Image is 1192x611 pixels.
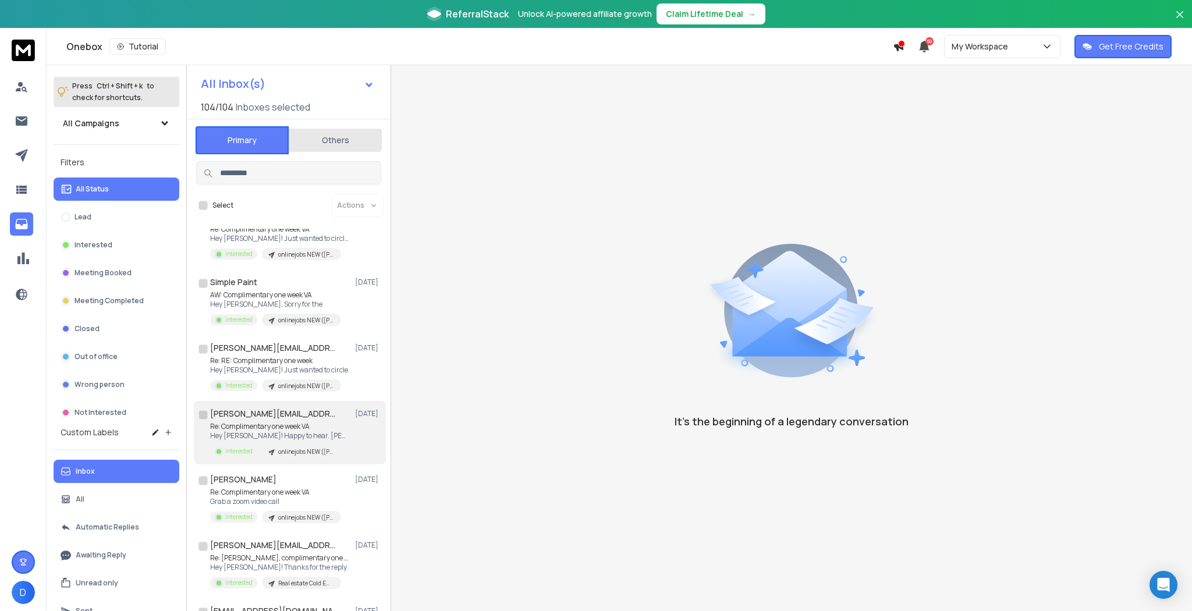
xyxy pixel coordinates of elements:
[225,447,253,456] p: Interested
[54,112,179,135] button: All Campaigns
[76,578,118,588] p: Unread only
[54,488,179,511] button: All
[289,127,382,153] button: Others
[54,205,179,229] button: Lead
[54,177,179,201] button: All Status
[210,431,350,441] p: Hey [PERSON_NAME]! Happy to hear. [PERSON_NAME]
[210,290,341,300] p: AW: Complimentary one week VA
[12,581,35,604] button: D
[210,342,338,354] h1: [PERSON_NAME][EMAIL_ADDRESS][DOMAIN_NAME]
[54,543,179,567] button: Awaiting Reply
[54,261,179,285] button: Meeting Booked
[54,289,179,312] button: Meeting Completed
[278,382,334,390] p: onlinejobs NEW ([PERSON_NAME] add to this one)
[54,401,179,424] button: Not Interested
[210,553,350,563] p: Re: [PERSON_NAME], complimentary one week
[109,38,166,55] button: Tutorial
[225,381,253,390] p: Interested
[210,365,348,375] p: Hey [PERSON_NAME]! Just wanted to circle
[210,422,350,431] p: Re: Complimentary one week VA
[236,100,310,114] h3: Inboxes selected
[210,408,338,420] h1: [PERSON_NAME][EMAIL_ADDRESS][DOMAIN_NAME]
[446,7,509,21] span: ReferralStack
[1150,571,1177,599] div: Open Intercom Messenger
[225,513,253,521] p: Interested
[355,409,381,418] p: [DATE]
[54,345,179,368] button: Out of office
[225,578,253,587] p: Interested
[355,343,381,353] p: [DATE]
[212,201,233,210] label: Select
[355,278,381,287] p: [DATE]
[518,8,652,20] p: Unlock AI-powered affiliate growth
[76,467,95,476] p: Inbox
[278,447,334,456] p: onlinejobs NEW ([PERSON_NAME] add to this one)
[76,495,84,504] p: All
[1099,41,1163,52] p: Get Free Credits
[54,460,179,483] button: Inbox
[76,184,109,194] p: All Status
[952,41,1013,52] p: My Workspace
[74,324,100,333] p: Closed
[355,541,381,550] p: [DATE]
[225,250,253,258] p: Interested
[210,300,341,309] p: Hey [PERSON_NAME], Sorry for the
[210,497,341,506] p: Grab a zoom video call
[748,8,756,20] span: →
[210,234,350,243] p: Hey [PERSON_NAME]! Just wanted to circle back
[210,276,257,288] h1: Simple Paint
[74,352,118,361] p: Out of office
[210,225,350,234] p: Re: Complimentary one week VA
[54,516,179,539] button: Automatic Replies
[72,80,154,104] p: Press to check for shortcuts.
[61,427,119,438] h3: Custom Labels
[210,563,350,572] p: Hey [PERSON_NAME]! Thanks for the reply.
[1172,7,1187,35] button: Close banner
[278,250,334,259] p: onlinejobs NEW ([PERSON_NAME] add to this one)
[54,317,179,340] button: Closed
[278,579,334,588] p: Real estate Cold Email Regular
[201,78,265,90] h1: All Inbox(s)
[210,356,348,365] p: Re: RE: Complimentary one week
[54,233,179,257] button: Interested
[54,373,179,396] button: Wrong person
[76,523,139,532] p: Automatic Replies
[1074,35,1172,58] button: Get Free Credits
[63,118,119,129] h1: All Campaigns
[74,380,125,389] p: Wrong person
[76,550,126,560] p: Awaiting Reply
[210,488,341,497] p: Re: Complimentary one week VA
[278,513,334,522] p: onlinejobs NEW ([PERSON_NAME] add to this one)
[278,316,334,325] p: onlinejobs NEW ([PERSON_NAME] add to this one)
[355,475,381,484] p: [DATE]
[74,408,126,417] p: Not Interested
[54,154,179,170] h3: Filters
[210,539,338,551] h1: [PERSON_NAME][EMAIL_ADDRESS][DOMAIN_NAME]
[657,3,765,24] button: Claim Lifetime Deal→
[66,38,893,55] div: Onebox
[74,268,132,278] p: Meeting Booked
[925,37,934,45] span: 50
[201,100,233,114] span: 104 / 104
[675,413,909,429] p: It’s the beginning of a legendary conversation
[196,126,289,154] button: Primary
[74,296,144,305] p: Meeting Completed
[74,212,91,222] p: Lead
[225,315,253,324] p: Interested
[210,474,276,485] h1: [PERSON_NAME]
[74,240,112,250] p: Interested
[191,72,384,95] button: All Inbox(s)
[95,79,144,93] span: Ctrl + Shift + k
[54,571,179,595] button: Unread only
